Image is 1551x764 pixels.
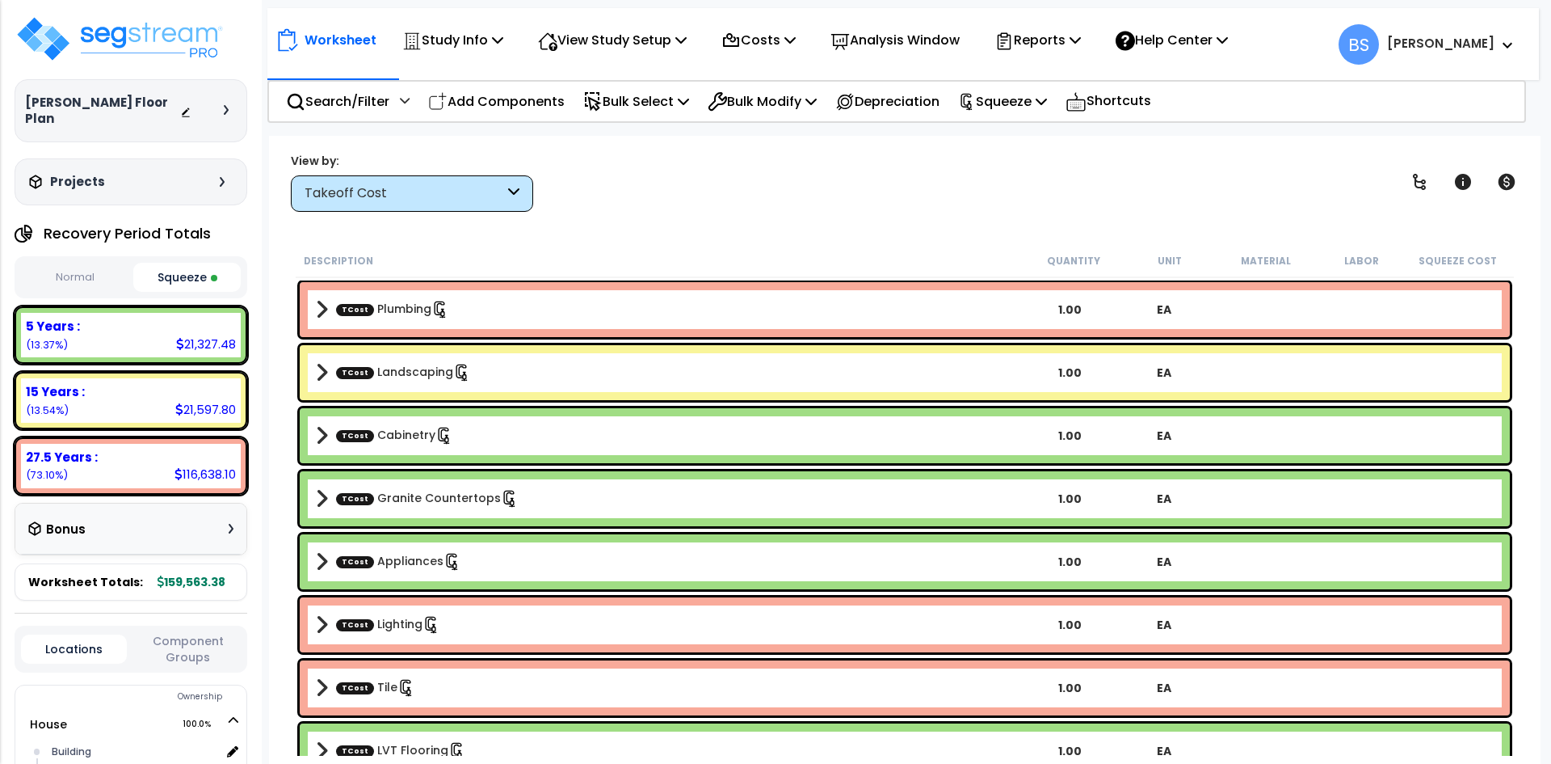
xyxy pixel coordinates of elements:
div: 21,327.48 [176,336,236,352]
small: 13.366148873123263% [26,338,68,352]
div: Takeoff Cost [305,184,504,203]
div: EA [1117,428,1212,444]
a: Custom Item [336,364,471,382]
div: 1.00 [1023,365,1117,381]
span: Worksheet Totals: [28,574,143,590]
div: 1.00 [1023,617,1117,633]
small: Description [304,255,373,268]
div: 21,597.80 [175,401,236,418]
p: Bulk Modify [708,91,817,112]
div: EA [1117,491,1212,507]
h3: Projects [50,174,105,190]
div: EA [1117,680,1212,696]
span: TCost [336,555,374,568]
b: 5 Years : [26,318,80,335]
span: BS [1339,24,1379,65]
a: Custom Item [336,490,519,508]
div: EA [1117,743,1212,759]
b: 27.5 Years : [26,449,98,466]
button: Normal [21,264,129,292]
small: Unit [1158,255,1182,268]
div: 1.00 [1023,302,1117,318]
p: Squeeze [958,91,1047,112]
a: Custom Item [336,679,415,697]
small: 13.535561135174923% [26,403,69,417]
a: Custom Item [336,742,466,760]
p: Analysis Window [830,29,960,51]
p: Reports [994,29,1081,51]
p: Study Info [402,29,503,51]
span: TCost [336,366,374,378]
small: Material [1241,255,1291,268]
p: Worksheet [305,29,376,51]
div: Shortcuts [1057,82,1160,121]
small: Labor [1344,255,1379,268]
p: View Study Setup [538,29,687,51]
img: logo_pro_r.png [15,15,225,63]
p: Costs [721,29,796,51]
span: TCost [336,492,374,504]
div: 1.00 [1023,491,1117,507]
small: Squeeze Cost [1419,255,1497,268]
div: Building [48,742,221,762]
h3: [PERSON_NAME] Floor Plan [25,95,180,127]
button: Component Groups [135,632,241,666]
b: 15 Years : [26,383,85,400]
span: TCost [336,682,374,694]
p: Add Components [428,91,565,112]
div: 1.00 [1023,554,1117,570]
div: EA [1117,617,1212,633]
div: View by: [291,153,533,169]
h4: Recovery Period Totals [44,226,211,242]
div: 1.00 [1023,680,1117,696]
b: [PERSON_NAME] [1387,35,1494,52]
p: Search/Filter [286,91,389,112]
button: Squeeze [133,263,242,292]
span: TCost [336,618,374,631]
div: EA [1117,554,1212,570]
a: Custom Item [336,553,461,571]
button: Locations [21,635,127,664]
a: Custom Item [336,427,453,445]
span: TCost [336,745,374,757]
small: Quantity [1047,255,1100,268]
small: 73.09828999170182% [26,468,68,482]
span: TCost [336,303,374,315]
p: Help Center [1116,29,1228,51]
div: Depreciation [826,82,948,120]
p: Bulk Select [583,91,689,112]
a: Custom Item [336,301,449,319]
div: 1.00 [1023,428,1117,444]
div: EA [1117,302,1212,318]
div: Ownership [48,687,246,707]
span: TCost [336,429,374,441]
div: Add Components [419,82,574,120]
a: House 100.0% [30,716,67,732]
div: 1.00 [1023,743,1117,759]
div: 116,638.10 [174,466,236,483]
p: Depreciation [835,91,939,112]
b: 159,563.38 [158,574,225,590]
span: 100.0% [183,715,225,734]
p: Shortcuts [1066,90,1151,113]
a: Custom Item [336,616,440,634]
h3: Bonus [46,523,86,537]
div: EA [1117,365,1212,381]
